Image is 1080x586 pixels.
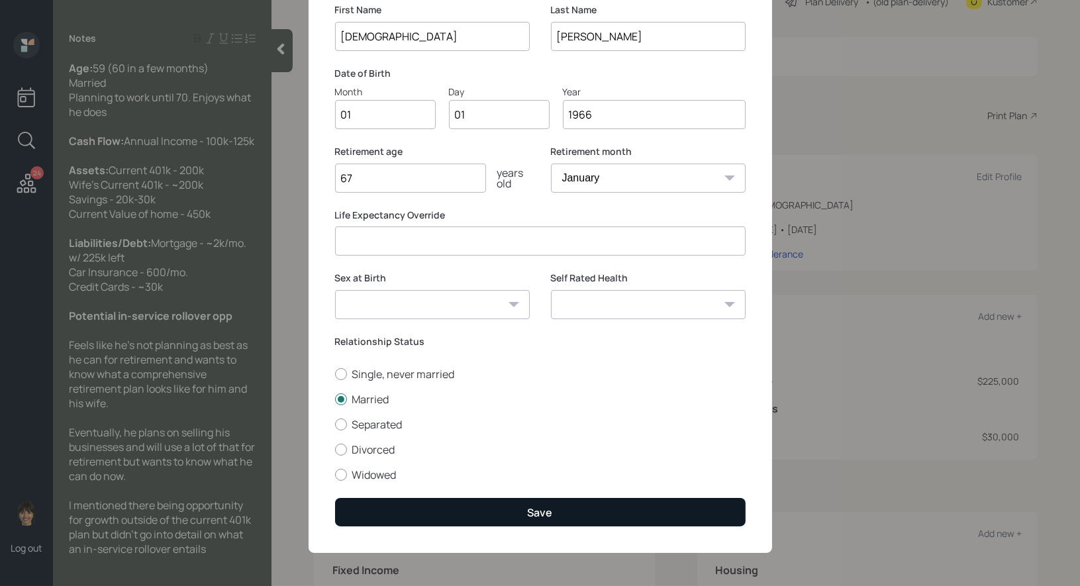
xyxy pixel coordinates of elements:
label: Divorced [335,442,746,457]
label: Last Name [551,3,746,17]
label: Separated [335,417,746,432]
button: Save [335,498,746,526]
label: Retirement age [335,145,530,158]
label: Widowed [335,467,746,482]
div: Day [449,85,550,99]
div: Save [528,505,553,520]
div: years old [486,168,530,189]
label: Retirement month [551,145,746,158]
input: Month [335,100,436,129]
label: Married [335,392,746,407]
input: Day [449,100,550,129]
label: Sex at Birth [335,271,530,285]
label: Life Expectancy Override [335,209,746,222]
label: Single, never married [335,367,746,381]
label: Relationship Status [335,335,746,348]
div: Month [335,85,436,99]
input: Year [563,100,746,129]
label: Self Rated Health [551,271,746,285]
div: Year [563,85,746,99]
label: First Name [335,3,530,17]
label: Date of Birth [335,67,746,80]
